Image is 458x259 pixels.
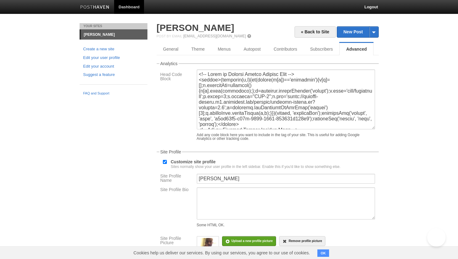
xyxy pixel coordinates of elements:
legend: Site Profile [159,150,182,154]
a: Edit your account [83,63,144,70]
a: Edit your user profile [83,55,144,61]
a: New Post [337,27,378,37]
a: [PERSON_NAME] [157,23,234,33]
a: Theme [185,43,211,55]
label: Head Code Block [160,72,193,82]
span: Cookies help us deliver our services. By using our services, you agree to our use of cookies. [127,247,316,259]
iframe: Help Scout Beacon - Open [427,228,446,247]
label: Site Profile Picture [160,236,193,246]
label: Customize site profile [171,160,341,169]
label: Site Profile Name [160,174,193,184]
li: Your Sites [80,23,147,29]
span: Upload a new profile picture [231,239,273,243]
textarea: <!-- Lorem ip Dolorsi Ametconsecte Adipisc Elit --> <seddoe>(temporin(u,l){et(dolore(m[a])=='enim... [197,69,375,129]
span: Post by Email [157,34,182,38]
a: Remove profile picture [279,236,325,246]
div: Sites normally show your user profile in the left sidebar. Enable this if you'd like to show some... [171,165,341,169]
span: Remove profile picture [289,239,322,243]
legend: Analytics [159,61,179,66]
a: Autopost [237,43,267,55]
button: OK [317,249,329,257]
a: Contributors [267,43,303,55]
a: [PERSON_NAME] [81,30,147,40]
a: Menus [211,43,237,55]
div: Add any code block here you want to include in the tag of your site. This is useful for adding Go... [197,133,375,140]
a: Suggest a feature [83,72,144,78]
a: [EMAIL_ADDRESS][DOMAIN_NAME] [183,34,246,38]
img: medium_baigepic.jpeg [199,238,217,257]
img: Posthaven-bar [80,5,109,10]
a: FAQ and Support [83,91,144,96]
label: Site Profile Bio [160,187,193,193]
a: Subscribers [303,43,339,55]
a: « Back to Site [295,26,336,38]
a: General [157,43,185,55]
a: Create a new site [83,46,144,52]
a: Advanced [339,43,373,55]
div: Some HTML OK. [197,223,375,227]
